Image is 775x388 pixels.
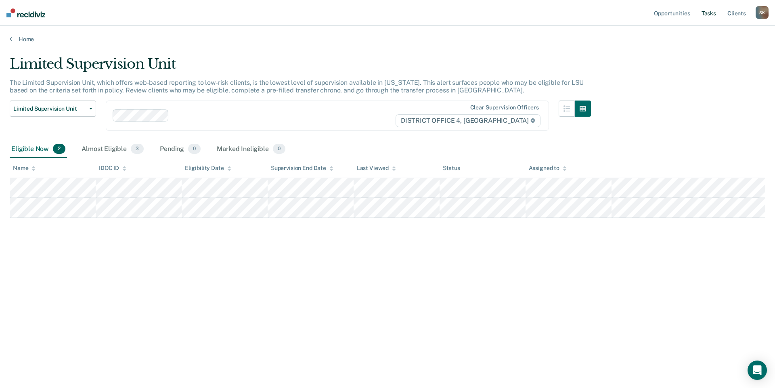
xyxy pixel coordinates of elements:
[215,141,287,158] div: Marked Ineligible0
[80,141,145,158] div: Almost Eligible3
[185,165,231,172] div: Eligibility Date
[10,56,591,79] div: Limited Supervision Unit
[756,6,769,19] button: SK
[13,165,36,172] div: Name
[357,165,396,172] div: Last Viewed
[748,361,767,380] div: Open Intercom Messenger
[99,165,126,172] div: IDOC ID
[396,114,540,127] span: DISTRICT OFFICE 4, [GEOGRAPHIC_DATA]
[470,104,539,111] div: Clear supervision officers
[53,144,65,154] span: 2
[443,165,460,172] div: Status
[756,6,769,19] div: S K
[529,165,567,172] div: Assigned to
[10,101,96,117] button: Limited Supervision Unit
[6,8,45,17] img: Recidiviz
[10,141,67,158] div: Eligible Now2
[13,105,86,112] span: Limited Supervision Unit
[273,144,285,154] span: 0
[10,36,765,43] a: Home
[188,144,201,154] span: 0
[131,144,144,154] span: 3
[271,165,333,172] div: Supervision End Date
[10,79,584,94] p: The Limited Supervision Unit, which offers web-based reporting to low-risk clients, is the lowest...
[158,141,202,158] div: Pending0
